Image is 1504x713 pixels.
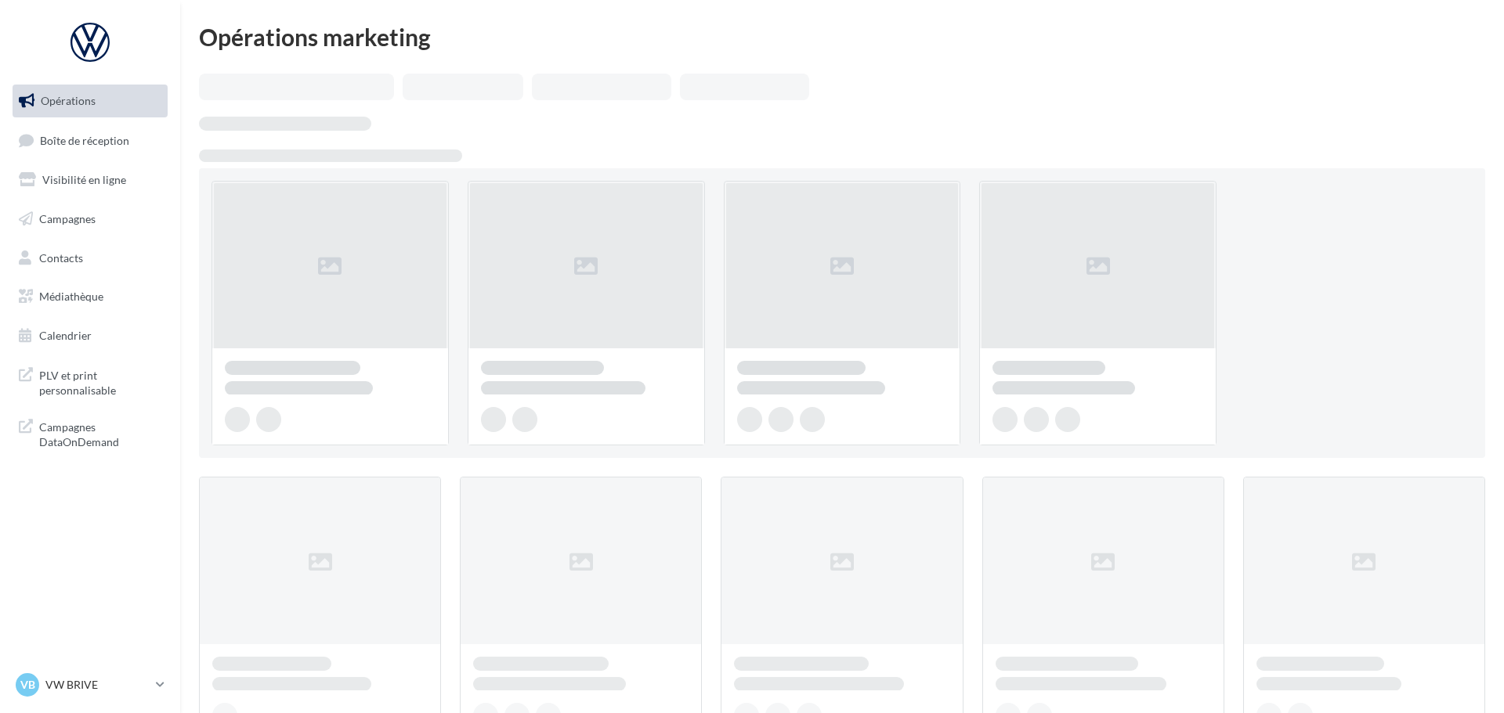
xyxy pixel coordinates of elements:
span: PLV et print personnalisable [39,365,161,398]
span: Campagnes DataOnDemand [39,416,161,450]
span: VB [20,677,35,693]
span: Médiathèque [39,290,103,303]
span: Calendrier [39,329,92,342]
div: Opérations marketing [199,25,1485,49]
a: VB VW BRIVE [13,670,168,700]
a: Médiathèque [9,280,171,313]
a: Opérations [9,85,171,117]
p: VW BRIVE [45,677,150,693]
a: Boîte de réception [9,124,171,157]
a: Campagnes [9,203,171,236]
a: Calendrier [9,319,171,352]
span: Campagnes [39,212,96,225]
span: Opérations [41,94,96,107]
a: Campagnes DataOnDemand [9,410,171,456]
a: Contacts [9,242,171,275]
span: Visibilité en ligne [42,173,126,186]
a: Visibilité en ligne [9,164,171,196]
a: PLV et print personnalisable [9,358,171,405]
span: Contacts [39,250,83,264]
span: Boîte de réception [40,133,129,146]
